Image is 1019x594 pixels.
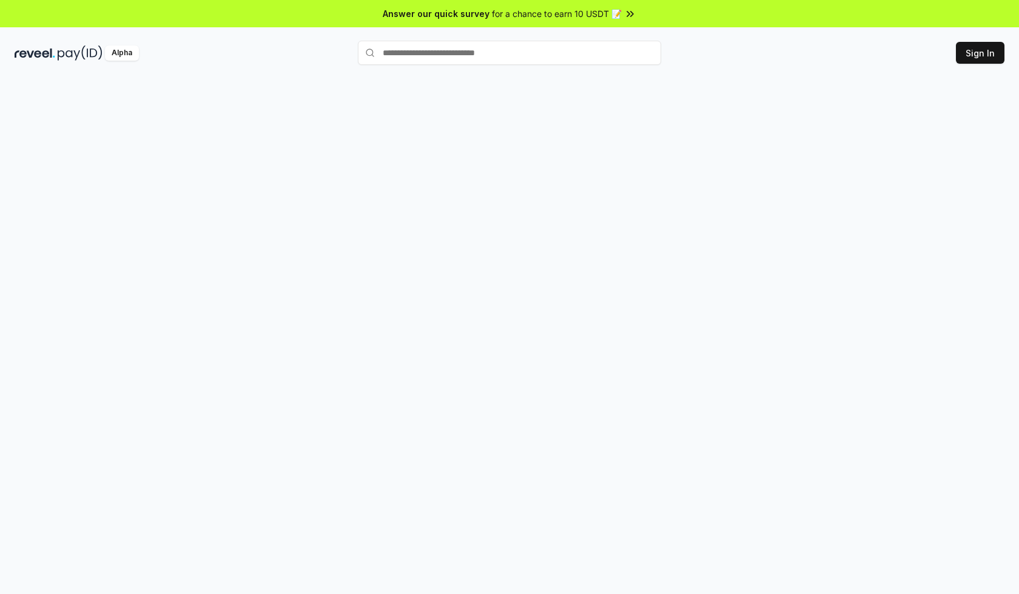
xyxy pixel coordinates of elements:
[105,46,139,61] div: Alpha
[956,42,1004,64] button: Sign In
[383,7,489,20] span: Answer our quick survey
[58,46,103,61] img: pay_id
[492,7,622,20] span: for a chance to earn 10 USDT 📝
[15,46,55,61] img: reveel_dark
